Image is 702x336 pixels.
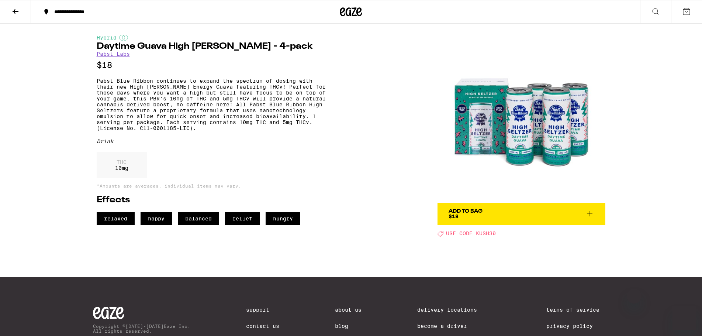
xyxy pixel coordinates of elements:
[115,159,128,165] p: THC
[417,323,490,329] a: Become a Driver
[97,212,135,225] span: relaxed
[335,307,362,313] a: About Us
[97,35,326,41] div: Hybrid
[417,307,490,313] a: Delivery Locations
[246,307,279,313] a: Support
[97,51,130,57] a: Pabst Labs
[97,42,326,51] h1: Daytime Guava High [PERSON_NAME] - 4-pack
[119,35,128,41] img: hybridColor.svg
[225,212,260,225] span: relief
[438,203,605,225] button: Add To Bag$18
[446,231,496,237] span: USE CODE KUSH30
[178,212,219,225] span: balanced
[97,61,326,70] p: $18
[449,213,459,219] span: $18
[672,306,696,330] iframe: Button to launch messaging window
[546,307,609,313] a: Terms of Service
[627,289,642,304] iframe: Close message
[141,212,172,225] span: happy
[335,323,362,329] a: Blog
[97,152,147,178] div: 10 mg
[266,212,300,225] span: hungry
[97,138,326,144] div: Drink
[449,209,483,214] div: Add To Bag
[93,324,190,333] p: Copyright © [DATE]-[DATE] Eaze Inc. All rights reserved.
[546,323,609,329] a: Privacy Policy
[97,196,326,205] h2: Effects
[438,35,605,203] img: Pabst Labs - Daytime Guava High Seltzer - 4-pack
[97,184,326,188] p: *Amounts are averages, individual items may vary.
[97,78,326,131] p: Pabst Blue Ribbon continues to expand the spectrum of dosing with their new High [PERSON_NAME] En...
[246,323,279,329] a: Contact Us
